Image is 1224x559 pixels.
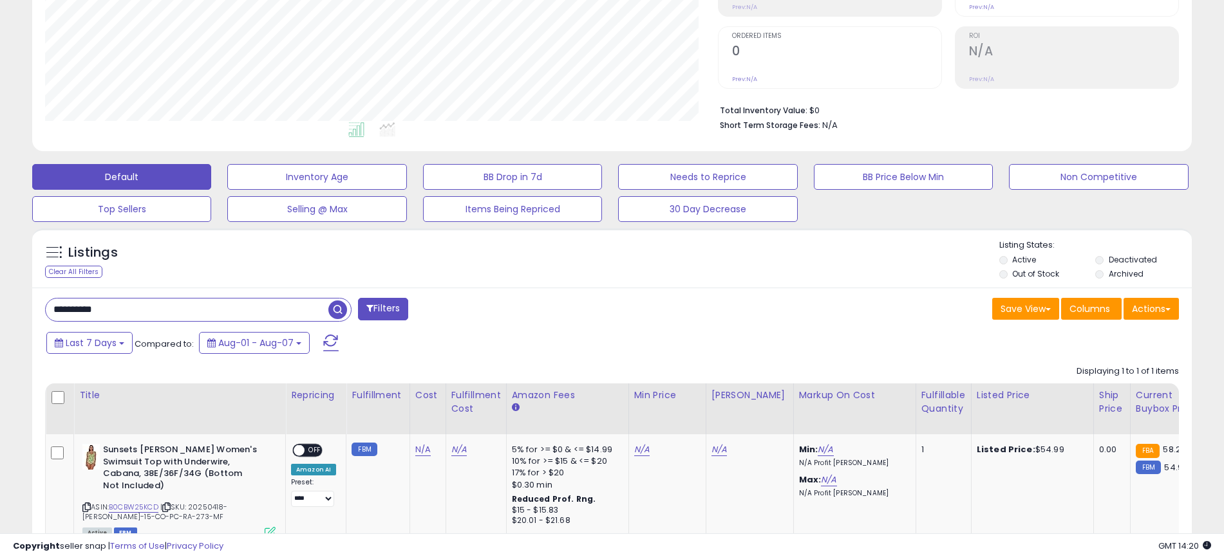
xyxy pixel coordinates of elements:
button: Last 7 Days [46,332,133,354]
div: Amazon Fees [512,389,623,402]
label: Out of Stock [1012,268,1059,279]
small: Prev: N/A [969,75,994,83]
span: 54.99 [1164,461,1188,473]
b: Max: [799,473,822,486]
div: Ship Price [1099,389,1125,416]
span: Last 7 Days [66,336,117,349]
div: Amazon AI [291,464,336,475]
span: Ordered Items [732,33,941,40]
div: 10% for >= $15 & <= $20 [512,455,619,467]
a: N/A [821,473,836,486]
div: Fulfillment Cost [451,389,501,416]
div: Min Price [634,389,701,402]
button: Columns [1061,298,1122,320]
span: FBM [114,527,137,538]
span: Aug-01 - Aug-07 [218,336,294,349]
span: | SKU: 20250418-[PERSON_NAME]-15-CO-PC-RA-273-MF [82,502,228,521]
b: Sunsets [PERSON_NAME] Women's Swimsuit Top with Underwire, Cabana, 38E/36F/34G (Bottom Not Included) [103,444,259,495]
button: Actions [1124,298,1179,320]
div: Preset: [291,478,336,507]
button: Filters [358,298,408,320]
b: Short Term Storage Fees: [720,120,820,131]
b: Reduced Prof. Rng. [512,493,596,504]
button: Save View [992,298,1059,320]
small: Prev: N/A [732,3,757,11]
a: Privacy Policy [167,540,223,552]
span: Columns [1069,302,1110,315]
span: All listings currently available for purchase on Amazon [82,527,112,538]
button: BB Drop in 7d [423,164,602,190]
span: 2025-08-15 14:20 GMT [1158,540,1211,552]
label: Archived [1109,268,1144,279]
div: Current Buybox Price [1136,389,1202,416]
div: $0.30 min [512,479,619,491]
label: Deactivated [1109,254,1157,265]
a: N/A [451,443,467,456]
div: Displaying 1 to 1 of 1 items [1077,365,1179,378]
div: Listed Price [977,389,1088,402]
div: Fulfillment [352,389,404,402]
a: N/A [711,443,727,456]
div: $15 - $15.83 [512,505,619,516]
h5: Listings [68,244,118,262]
button: Inventory Age [227,164,406,190]
button: BB Price Below Min [814,164,993,190]
button: Selling @ Max [227,196,406,222]
div: Repricing [291,389,341,402]
b: Total Inventory Value: [720,105,807,116]
div: Markup on Cost [799,389,910,402]
div: 17% for > $20 [512,467,619,479]
h2: N/A [969,44,1178,61]
div: Clear All Filters [45,266,102,278]
button: Needs to Reprice [618,164,797,190]
button: Default [32,164,211,190]
b: Min: [799,443,818,455]
label: Active [1012,254,1036,265]
button: Non Competitive [1009,164,1188,190]
a: N/A [634,443,650,456]
button: Top Sellers [32,196,211,222]
div: Title [79,389,280,402]
span: ROI [969,33,1178,40]
h2: 0 [732,44,941,61]
p: N/A Profit [PERSON_NAME] [799,459,906,468]
a: N/A [415,443,431,456]
div: [PERSON_NAME] [711,389,788,402]
b: Listed Price: [977,443,1035,455]
button: 30 Day Decrease [618,196,797,222]
div: 0.00 [1099,444,1120,455]
th: The percentage added to the cost of goods (COGS) that forms the calculator for Min & Max prices. [793,383,916,434]
small: Prev: N/A [969,3,994,11]
small: FBM [1136,461,1161,474]
button: Items Being Repriced [423,196,602,222]
div: Fulfillable Quantity [921,389,966,416]
p: Listing States: [999,239,1192,252]
small: Prev: N/A [732,75,757,83]
small: FBM [352,443,377,456]
div: 5% for >= $0 & <= $14.99 [512,444,619,455]
div: $20.01 - $21.68 [512,515,619,526]
span: N/A [822,119,838,131]
a: B0CBW25KCD [109,502,158,513]
div: Cost [415,389,440,402]
a: N/A [818,443,833,456]
span: Compared to: [135,338,194,350]
li: $0 [720,102,1169,117]
small: FBA [1136,444,1160,458]
strong: Copyright [13,540,60,552]
span: OFF [305,445,325,456]
span: 58.29 [1163,443,1186,455]
div: $54.99 [977,444,1084,455]
div: seller snap | | [13,540,223,553]
img: 41CDfaqmmrL._SL40_.jpg [82,444,100,470]
div: 1 [921,444,961,455]
small: Amazon Fees. [512,402,520,414]
button: Aug-01 - Aug-07 [199,332,310,354]
p: N/A Profit [PERSON_NAME] [799,489,906,498]
a: Terms of Use [110,540,165,552]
